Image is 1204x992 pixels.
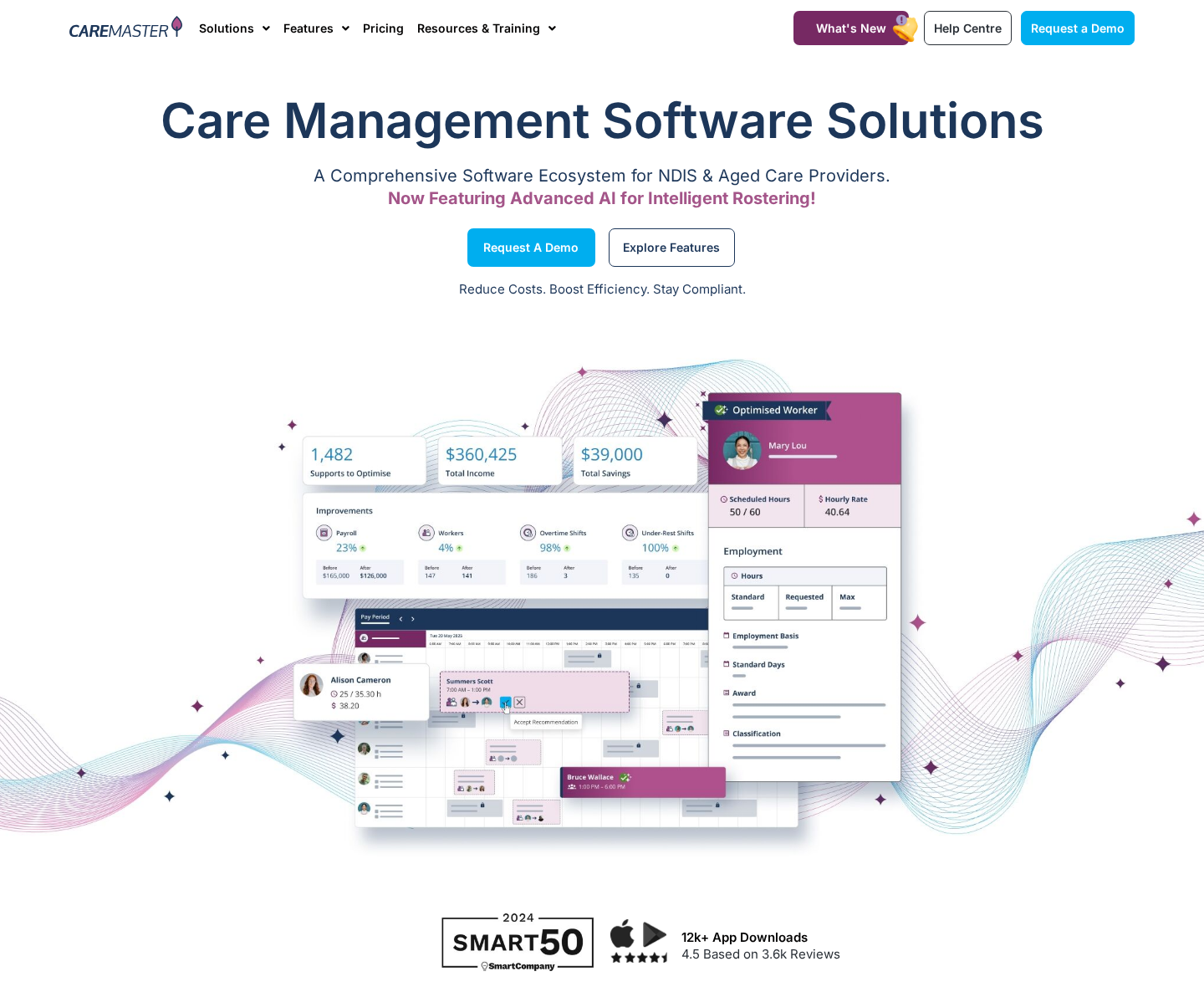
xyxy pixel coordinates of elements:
[69,87,1135,154] h1: Care Management Software Solutions
[467,228,595,267] a: Request a Demo
[681,930,1126,945] h3: 12k+ App Downloads
[1031,21,1125,35] span: Request a Demo
[924,11,1012,45] a: Help Centre
[934,21,1002,35] span: Help Centre
[816,21,886,35] span: What's New
[623,243,720,252] span: Explore Features
[609,228,735,267] a: Explore Features
[388,188,816,208] span: Now Featuring Advanced AI for Intelligent Rostering!
[69,171,1135,182] p: A Comprehensive Software Ecosystem for NDIS & Aged Care Providers.
[1021,11,1135,45] a: Request a Demo
[483,243,579,252] span: Request a Demo
[10,280,1194,299] p: Reduce Costs. Boost Efficiency. Stay Compliant.
[793,11,909,45] a: What's New
[681,945,1126,964] p: 4.5 Based on 3.6k Reviews
[69,16,182,41] img: CareMaster Logo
